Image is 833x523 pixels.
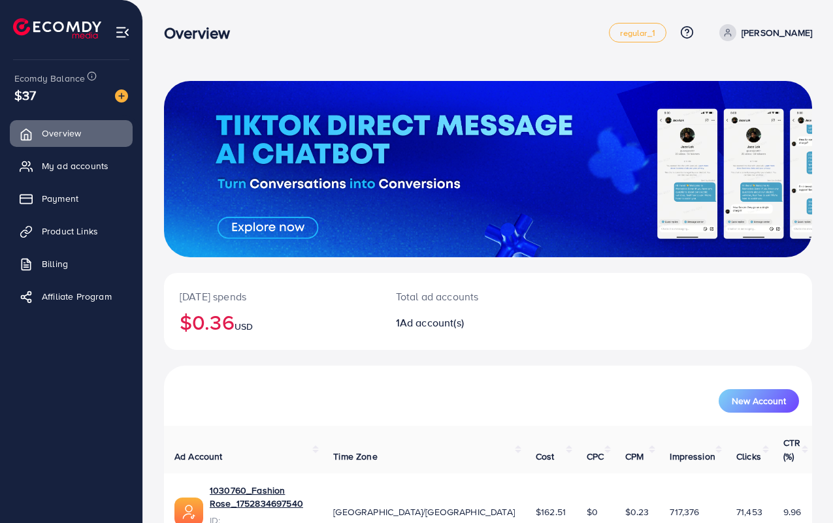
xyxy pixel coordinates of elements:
[164,24,240,42] h3: Overview
[400,315,464,330] span: Ad account(s)
[670,450,715,463] span: Impression
[742,25,812,40] p: [PERSON_NAME]
[587,505,598,518] span: $0
[42,225,98,238] span: Product Links
[180,289,365,304] p: [DATE] spends
[14,72,85,85] span: Ecomdy Balance
[42,290,112,303] span: Affiliate Program
[210,484,312,511] a: 1030760_Fashion Rose_1752834697540
[333,450,377,463] span: Time Zone
[736,505,762,518] span: 71,453
[714,24,812,41] a: [PERSON_NAME]
[536,450,555,463] span: Cost
[10,120,133,146] a: Overview
[174,450,223,463] span: Ad Account
[42,159,108,172] span: My ad accounts
[732,396,786,405] span: New Account
[719,389,799,413] button: New Account
[333,505,515,518] span: [GEOGRAPHIC_DATA]/[GEOGRAPHIC_DATA]
[10,153,133,179] a: My ad accounts
[609,23,666,42] a: regular_1
[13,18,101,39] img: logo
[396,289,527,304] p: Total ad accounts
[620,29,655,37] span: regular_1
[10,218,133,244] a: Product Links
[180,309,365,334] h2: $0.36
[14,86,36,104] span: $37
[10,185,133,212] a: Payment
[670,505,699,518] span: 717,376
[625,450,644,463] span: CPM
[10,283,133,309] a: Affiliate Program
[587,450,604,463] span: CPC
[783,436,800,462] span: CTR (%)
[115,25,130,40] img: menu
[42,257,68,270] span: Billing
[736,450,761,463] span: Clicks
[625,505,649,518] span: $0.23
[42,127,81,140] span: Overview
[10,251,133,277] a: Billing
[396,317,527,329] h2: 1
[42,192,78,205] span: Payment
[536,505,566,518] span: $162.51
[235,320,253,333] span: USD
[115,89,128,103] img: image
[783,505,802,518] span: 9.96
